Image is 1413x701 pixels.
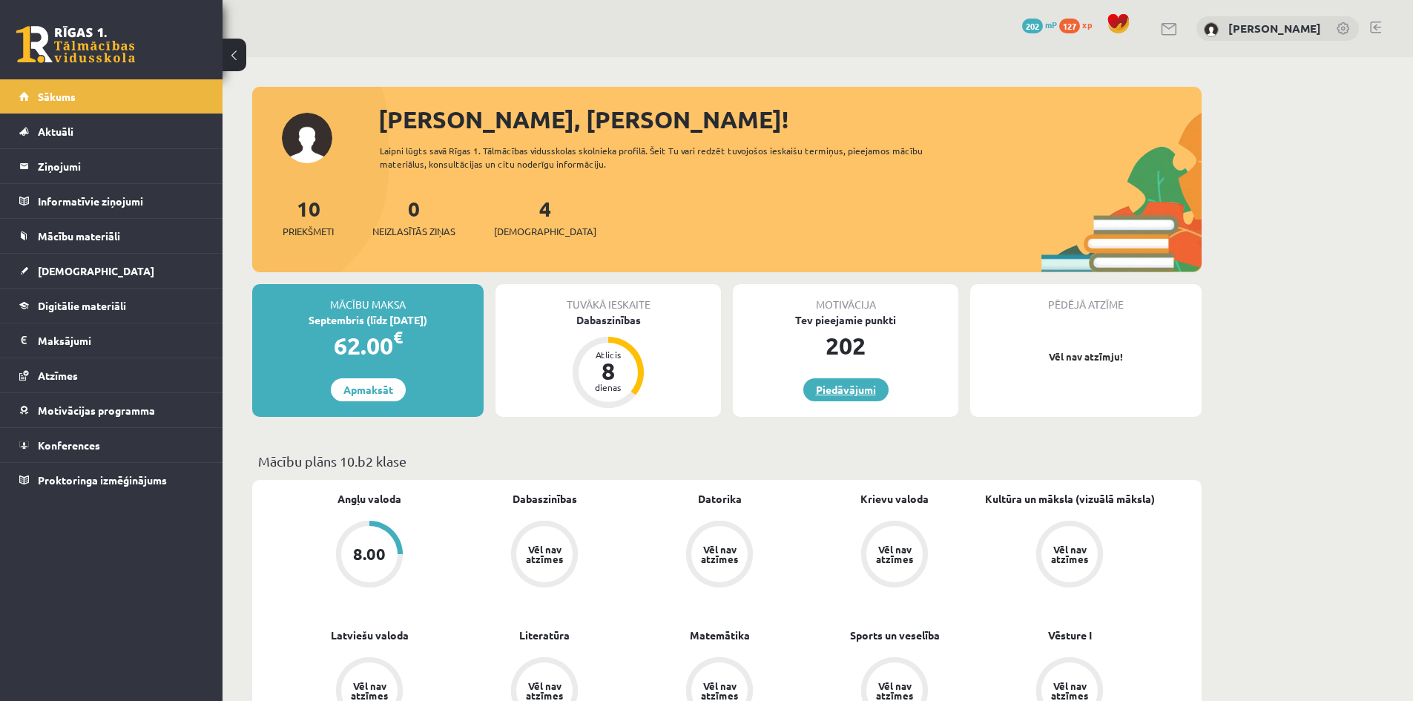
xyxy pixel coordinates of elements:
[19,219,204,253] a: Mācību materiāli
[1049,544,1090,564] div: Vēl nav atzīmes
[1228,21,1321,36] a: [PERSON_NAME]
[519,628,570,643] a: Literatūra
[19,463,204,497] a: Proktoringa izmēģinājums
[19,149,204,183] a: Ziņojumi
[331,378,406,401] a: Apmaksāt
[38,299,126,312] span: Digitālie materiāli
[1059,19,1099,30] a: 127 xp
[16,26,135,63] a: Rīgas 1. Tālmācības vidusskola
[524,681,565,700] div: Vēl nav atzīmes
[1059,19,1080,33] span: 127
[1022,19,1057,30] a: 202 mP
[1022,19,1043,33] span: 202
[19,79,204,113] a: Sākums
[38,264,154,277] span: [DEMOGRAPHIC_DATA]
[19,428,204,462] a: Konferences
[1048,628,1092,643] a: Vēsture I
[494,224,596,239] span: [DEMOGRAPHIC_DATA]
[978,349,1194,364] p: Vēl nav atzīmju!
[495,312,721,410] a: Dabaszinības Atlicis 8 dienas
[524,544,565,564] div: Vēl nav atzīmes
[494,195,596,239] a: 4[DEMOGRAPHIC_DATA]
[733,328,958,363] div: 202
[982,521,1157,590] a: Vēl nav atzīmes
[586,350,630,359] div: Atlicis
[252,284,484,312] div: Mācību maksa
[807,521,982,590] a: Vēl nav atzīmes
[378,102,1202,137] div: [PERSON_NAME], [PERSON_NAME]!
[19,393,204,427] a: Motivācijas programma
[38,229,120,243] span: Mācību materiāli
[393,326,403,348] span: €
[1082,19,1092,30] span: xp
[1045,19,1057,30] span: mP
[495,312,721,328] div: Dabaszinības
[690,628,750,643] a: Matemātika
[970,284,1202,312] div: Pēdējā atzīme
[38,438,100,452] span: Konferences
[38,125,73,138] span: Aktuāli
[353,546,386,562] div: 8.00
[19,184,204,218] a: Informatīvie ziņojumi
[252,312,484,328] div: Septembris (līdz [DATE])
[586,383,630,392] div: dienas
[733,312,958,328] div: Tev pieejamie punkti
[699,681,740,700] div: Vēl nav atzīmes
[258,451,1196,471] p: Mācību plāns 10.b2 klase
[283,195,334,239] a: 10Priekšmeti
[733,284,958,312] div: Motivācija
[283,224,334,239] span: Priekšmeti
[495,284,721,312] div: Tuvākā ieskaite
[632,521,807,590] a: Vēl nav atzīmes
[513,491,577,507] a: Dabaszinības
[372,195,455,239] a: 0Neizlasītās ziņas
[252,328,484,363] div: 62.00
[860,491,929,507] a: Krievu valoda
[282,521,457,590] a: 8.00
[874,544,915,564] div: Vēl nav atzīmes
[19,323,204,358] a: Maksājumi
[586,359,630,383] div: 8
[803,378,889,401] a: Piedāvājumi
[698,491,742,507] a: Datorika
[38,149,204,183] legend: Ziņojumi
[349,681,390,700] div: Vēl nav atzīmes
[372,224,455,239] span: Neizlasītās ziņas
[38,369,78,382] span: Atzīmes
[38,404,155,417] span: Motivācijas programma
[19,358,204,392] a: Atzīmes
[380,144,949,171] div: Laipni lūgts savā Rīgas 1. Tālmācības vidusskolas skolnieka profilā. Šeit Tu vari redzēt tuvojošo...
[19,289,204,323] a: Digitālie materiāli
[38,323,204,358] legend: Maksājumi
[699,544,740,564] div: Vēl nav atzīmes
[457,521,632,590] a: Vēl nav atzīmes
[38,90,76,103] span: Sākums
[38,473,167,487] span: Proktoringa izmēģinājums
[38,184,204,218] legend: Informatīvie ziņojumi
[1204,22,1219,37] img: Sandijs Lakstīgala
[337,491,401,507] a: Angļu valoda
[19,114,204,148] a: Aktuāli
[850,628,940,643] a: Sports un veselība
[331,628,409,643] a: Latviešu valoda
[19,254,204,288] a: [DEMOGRAPHIC_DATA]
[1049,681,1090,700] div: Vēl nav atzīmes
[985,491,1155,507] a: Kultūra un māksla (vizuālā māksla)
[874,681,915,700] div: Vēl nav atzīmes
